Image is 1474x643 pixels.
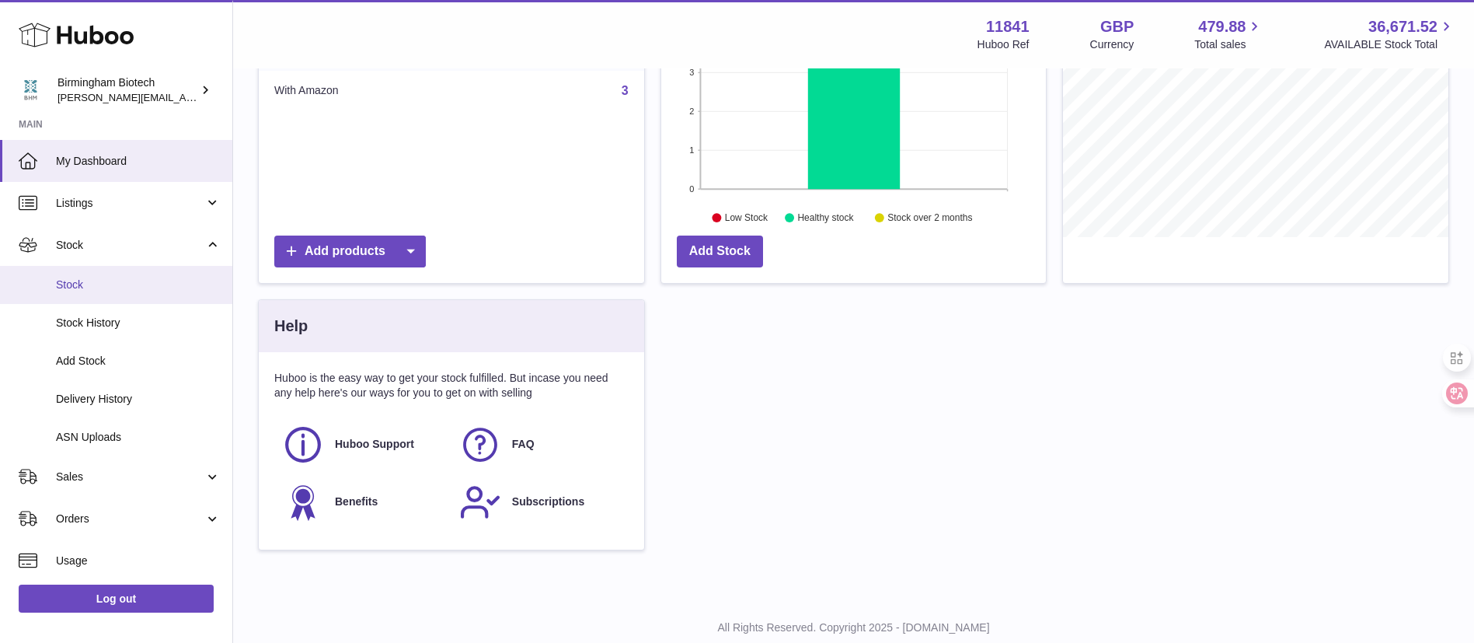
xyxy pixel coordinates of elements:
div: Huboo Ref [977,37,1030,52]
span: Usage [56,554,221,568]
span: AVAILABLE Stock Total [1324,37,1455,52]
text: 0 [689,184,694,194]
span: Orders [56,512,204,526]
td: With Amazon [259,71,469,111]
span: Listings [56,196,204,211]
span: Stock [56,278,221,292]
span: FAQ [512,437,535,452]
p: Huboo is the easy way to get your stock fulfilled. But incase you need any help here's our ways f... [274,371,629,400]
a: 36,671.52 AVAILABLE Stock Total [1324,16,1455,52]
text: Low Stock [725,213,768,224]
span: Delivery History [56,392,221,407]
a: Benefits [282,481,444,523]
span: ASN Uploads [56,430,221,445]
a: 3 [622,84,629,97]
span: [PERSON_NAME][EMAIL_ADDRESS][DOMAIN_NAME] [57,91,312,103]
a: Add Stock [677,236,763,267]
text: Stock over 2 months [887,213,972,224]
a: 479.88 Total sales [1194,16,1263,52]
strong: GBP [1100,16,1134,37]
text: Healthy stock [797,213,854,224]
span: Stock History [56,316,221,330]
span: 479.88 [1198,16,1246,37]
span: Total sales [1194,37,1263,52]
span: Benefits [335,494,378,509]
a: Log out [19,585,214,613]
span: Stock [56,238,204,253]
span: Sales [56,470,204,484]
a: FAQ [459,424,621,466]
img: m.hsu@birminghambiotech.co.uk [19,79,42,102]
span: Add Stock [56,354,221,369]
h3: Help [274,316,308,337]
div: Currency [1090,37,1134,52]
text: 2 [689,107,694,116]
span: 36,671.52 [1368,16,1437,37]
div: Birmingham Biotech [57,75,197,105]
a: Add products [274,236,426,267]
a: Subscriptions [459,481,621,523]
p: All Rights Reserved. Copyright 2025 - [DOMAIN_NAME] [246,620,1462,635]
a: Huboo Support [282,424,444,466]
text: 3 [689,68,694,77]
span: Huboo Support [335,437,414,452]
span: My Dashboard [56,154,221,169]
span: Subscriptions [512,494,584,509]
text: 1 [689,145,694,155]
strong: 11841 [986,16,1030,37]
